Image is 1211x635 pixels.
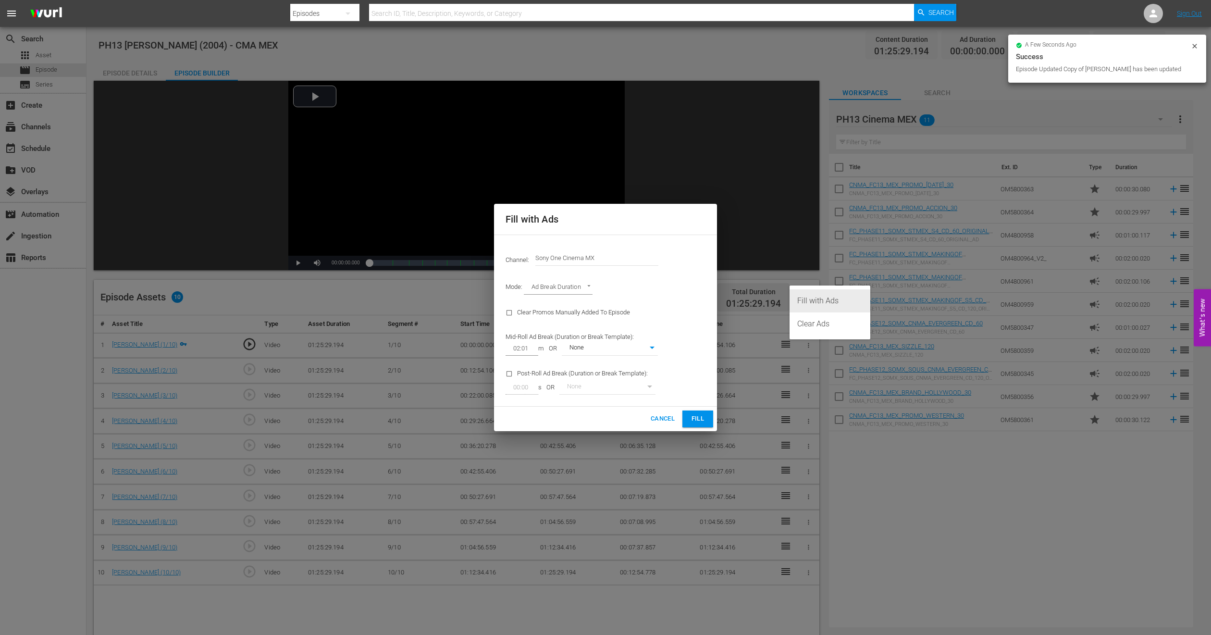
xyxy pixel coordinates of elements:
span: Channel: [506,256,535,263]
img: ans4CAIJ8jUAAAAAAAAAAAAAAAAAAAAAAAAgQb4GAAAAAAAAAAAAAAAAAAAAAAAAJMjXAAAAAAAAAAAAAAAAAAAAAAAAgAT5G... [23,2,69,25]
span: OR [542,383,559,392]
div: Ad Break Duration [524,281,593,295]
div: None [562,342,658,355]
a: Sign Out [1177,10,1202,17]
div: Episode Updated Copy of [PERSON_NAME] has been updated [1016,64,1188,74]
h2: Fill with Ads [506,212,705,227]
span: s [538,383,542,392]
button: Open Feedback Widget [1194,289,1211,346]
button: Fill [682,411,713,427]
span: m [538,344,544,353]
div: Clear Ads [797,312,863,336]
span: a few seconds ago [1025,41,1076,49]
span: Mid-Roll Ad Break (Duration or Break Template): [506,333,634,340]
div: Post-Roll Ad Break (Duration or Break Template): [500,361,664,400]
span: menu [6,8,17,19]
span: Search [928,4,954,21]
div: Success [1016,51,1199,62]
span: OR [544,344,562,353]
div: Clear Promos Manually Added To Episode [500,300,664,325]
span: Fill [690,413,705,424]
div: Fill with Ads [797,289,863,312]
span: Cancel [651,413,675,424]
div: None [559,381,655,394]
div: Mode: [500,275,711,300]
button: Cancel [647,411,679,427]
